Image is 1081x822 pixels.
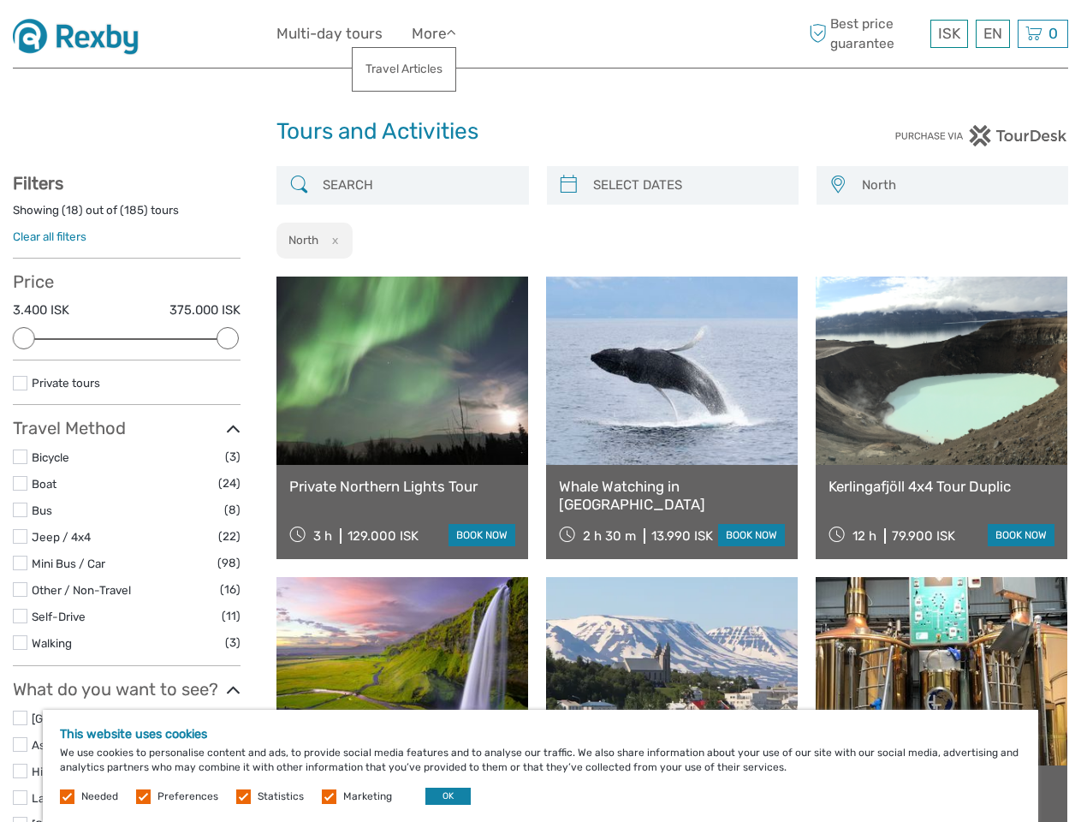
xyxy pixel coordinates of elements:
[224,500,241,520] span: (8)
[124,202,144,218] label: 185
[718,524,785,546] a: book now
[32,376,100,390] a: Private tours
[586,170,790,200] input: SELECT DATES
[66,202,79,218] label: 18
[32,791,98,805] a: Lake Mývatn
[313,528,332,544] span: 3 h
[32,636,72,650] a: Walking
[13,271,241,292] h3: Price
[938,25,960,42] span: ISK
[852,528,876,544] span: 12 h
[32,610,86,623] a: Self-Drive
[157,789,218,804] label: Preferences
[13,301,69,319] label: 3.400 ISK
[316,170,520,200] input: SEARCH
[32,450,69,464] a: Bicycle
[197,27,217,47] button: Open LiveChat chat widget
[347,528,419,544] div: 129.000 ISK
[13,418,241,438] h3: Travel Method
[32,712,148,725] a: [GEOGRAPHIC_DATA]
[13,679,241,700] h3: What do you want to see?
[288,233,318,247] h2: North
[894,125,1068,146] img: PurchaseViaTourDesk.png
[43,710,1038,822] div: We use cookies to personalise content and ads, to provide social media features and to analyse ou...
[169,301,241,319] label: 375.000 ISK
[289,478,515,495] a: Private Northern Lights Tour
[225,633,241,652] span: (3)
[13,13,151,55] img: 1430-dd05a757-d8ed-48de-a814-6052a4ad6914_logo_small.jpg
[32,765,85,778] a: Highlands
[225,447,241,467] span: (3)
[829,478,1054,495] a: Kerlingafjöll 4x4 Tour Duplic
[321,231,344,249] button: x
[276,118,805,146] h1: Tours and Activities
[32,583,131,597] a: Other / Non-Travel
[32,738,60,752] a: Askja
[60,727,1021,742] h5: This website uses cookies
[218,474,241,493] span: (24)
[854,171,1060,200] button: North
[32,557,105,570] a: Mini Bus / Car
[258,789,304,804] label: Statistics
[805,15,926,52] span: Best price guarantee
[651,528,713,544] div: 13.990 ISK
[425,788,471,805] button: OK
[13,173,63,194] strong: Filters
[13,229,86,243] a: Clear all filters
[217,553,241,573] span: (98)
[412,21,456,46] a: More
[988,524,1054,546] a: book now
[353,52,455,86] a: Travel Articles
[220,708,241,728] span: (14)
[448,524,515,546] a: book now
[32,503,52,517] a: Bus
[13,202,241,229] div: Showing ( ) out of ( ) tours
[218,527,241,546] span: (22)
[32,477,56,491] a: Boat
[1046,25,1060,42] span: 0
[276,21,383,46] a: Multi-day tours
[976,20,1010,48] div: EN
[222,606,241,626] span: (11)
[343,789,392,804] label: Marketing
[24,30,193,44] p: We're away right now. Please check back later!
[583,528,636,544] span: 2 h 30 m
[892,528,955,544] div: 79.900 ISK
[81,789,118,804] label: Needed
[32,530,91,544] a: Jeep / 4x4
[220,580,241,599] span: (16)
[559,478,785,513] a: Whale Watching in [GEOGRAPHIC_DATA]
